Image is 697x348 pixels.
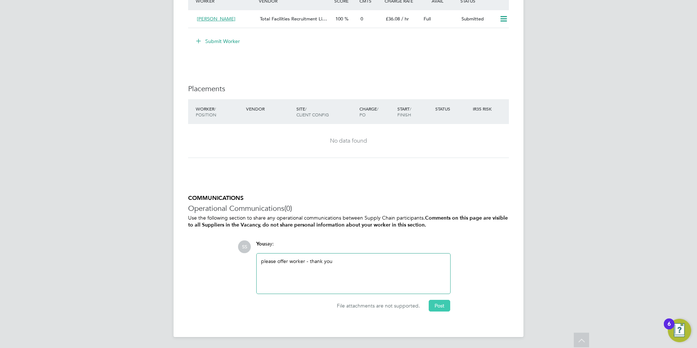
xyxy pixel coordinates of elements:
[256,240,451,253] div: say:
[295,102,358,121] div: Site
[335,16,343,22] span: 100
[433,102,471,115] div: Status
[194,102,244,121] div: Worker
[296,106,329,117] span: / Client Config
[261,258,446,289] div: please offer worker - thank you
[188,215,508,228] b: Comments on this page are visible to all Suppliers in the Vacancy, do not share personal informat...
[256,241,265,247] span: You
[424,16,431,22] span: Full
[260,16,327,22] span: Total Facilities Recruitment Li…
[196,106,216,117] span: / Position
[401,16,409,22] span: / hr
[284,204,292,213] span: (0)
[359,106,378,117] span: / PO
[195,137,502,145] div: No data found
[238,240,251,253] span: SS
[197,16,235,22] span: [PERSON_NAME]
[471,102,496,115] div: IR35 Risk
[386,16,400,22] span: £36.08
[459,13,497,25] div: Submitted
[361,16,363,22] span: 0
[191,35,246,47] button: Submit Worker
[668,319,691,342] button: Open Resource Center, 6 new notifications
[188,84,509,93] h3: Placements
[244,102,295,115] div: Vendor
[667,324,671,333] div: 6
[188,214,509,228] p: Use the following section to share any operational communications between Supply Chain participants.
[188,204,509,213] h3: Operational Communications
[429,300,450,312] button: Post
[397,106,411,117] span: / Finish
[337,302,420,309] span: File attachments are not supported.
[396,102,433,121] div: Start
[358,102,396,121] div: Charge
[188,194,509,202] h5: COMMUNICATIONS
